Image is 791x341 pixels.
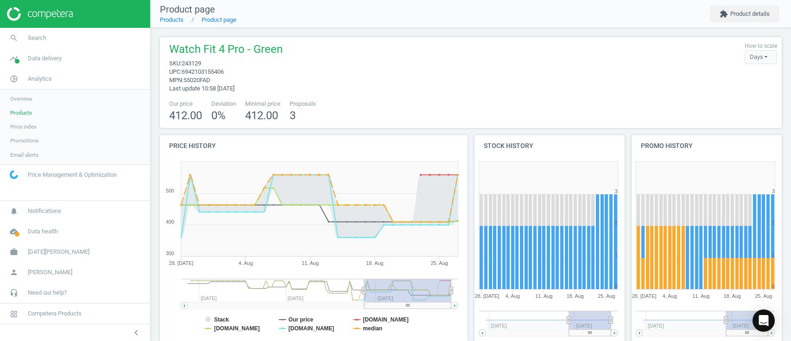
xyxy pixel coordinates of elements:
[245,100,280,108] span: Minimal price
[214,325,260,332] tspan: [DOMAIN_NAME]
[363,325,382,332] tspan: median
[363,316,409,323] tspan: [DOMAIN_NAME]
[289,325,335,332] tspan: [DOMAIN_NAME]
[214,316,229,323] tspan: Stack
[28,289,67,297] span: Need our help?
[755,293,772,299] tspan: 25. Aug
[125,327,148,339] button: chevron_left
[5,264,23,281] i: person
[166,251,174,256] text: 300
[5,243,23,261] i: work
[10,151,38,159] span: Email alerts
[169,60,182,67] span: sku :
[28,54,62,63] span: Data delivery
[28,268,72,277] span: [PERSON_NAME]
[184,77,210,84] span: 55020FAD
[772,283,775,289] text: 0
[289,316,314,323] tspan: Our price
[169,260,194,266] tspan: 28. [DATE]
[239,260,253,266] tspan: 4. Aug
[302,260,319,266] tspan: 11. Aug
[745,50,777,64] div: Days
[5,70,23,88] i: pie_chart_outlined
[710,6,779,22] button: extensionProduct details
[5,202,23,220] i: notifications
[28,171,117,179] span: Price Management & Optimization
[28,248,89,256] span: [DATE][PERSON_NAME]
[166,219,174,225] text: 400
[10,170,18,179] img: wGWNvw8QSZomAAAAABJRU5ErkJggg==
[5,50,23,67] i: timeline
[202,16,236,23] a: Product page
[745,42,777,50] label: How to scale
[182,60,201,67] span: 243129
[753,309,775,332] div: Open Intercom Messenger
[366,260,383,266] tspan: 18. Aug
[169,68,182,75] span: upc :
[169,77,184,84] span: mpn :
[5,29,23,47] i: search
[160,4,215,15] span: Product page
[166,188,174,193] text: 500
[131,327,142,338] i: chevron_left
[566,293,583,299] tspan: 18. Aug
[290,109,296,122] span: 3
[7,7,73,21] img: ajHJNr6hYgQAAAAASUVORK5CYII=
[632,293,656,299] tspan: 28. [DATE]
[614,252,617,257] text: 1
[10,123,37,130] span: Price index
[723,293,740,299] tspan: 18. Aug
[290,100,316,108] span: Proposals
[535,293,552,299] tspan: 11. Aug
[28,75,52,83] span: Analytics
[28,207,61,215] span: Notifications
[614,220,617,225] text: 2
[245,109,278,122] span: 412.00
[720,10,728,18] i: extension
[772,188,775,194] text: 3
[169,42,283,59] span: Watch Fit 4 Pro - Green
[160,16,184,23] a: Products
[10,95,32,103] span: Overview
[211,109,226,122] span: 0 %
[5,223,23,240] i: cloud_done
[772,220,775,225] text: 2
[5,284,23,302] i: headset_mic
[632,135,782,157] h4: Promo history
[169,100,202,108] span: Our price
[505,293,519,299] tspan: 4. Aug
[772,252,775,257] text: 1
[614,188,617,194] text: 3
[28,34,46,42] span: Search
[28,227,58,236] span: Data health
[10,137,38,144] span: Promotions
[28,309,82,318] span: Competera Products
[692,293,709,299] tspan: 11. Aug
[169,85,234,92] span: Last update 10:58 [DATE]
[475,135,625,157] h4: Stock history
[10,109,32,116] span: Products
[431,260,448,266] tspan: 25. Aug
[169,109,202,122] span: 412.00
[160,135,468,157] h4: Price history
[475,293,499,299] tspan: 28. [DATE]
[598,293,615,299] tspan: 25. Aug
[614,283,617,289] text: 0
[663,293,677,299] tspan: 4. Aug
[211,100,236,108] span: Deviation
[182,68,224,75] span: 6942103155406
